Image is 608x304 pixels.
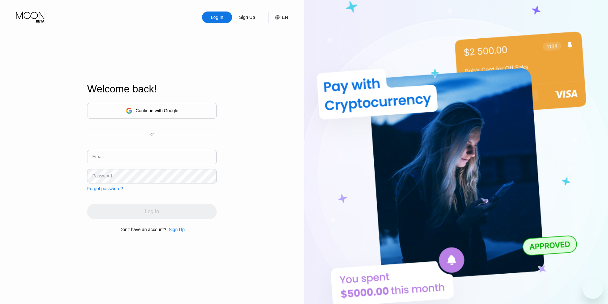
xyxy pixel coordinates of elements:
[119,227,166,232] div: Don't have an account?
[282,15,288,20] div: EN
[87,186,123,191] div: Forgot password?
[582,278,603,299] iframe: Button to launch messaging window
[238,14,256,20] div: Sign Up
[87,103,217,119] div: Continue with Google
[92,173,112,178] div: Password
[169,227,185,232] div: Sign Up
[92,154,103,159] div: Email
[166,227,185,232] div: Sign Up
[268,12,288,23] div: EN
[136,108,178,113] div: Continue with Google
[232,12,262,23] div: Sign Up
[202,12,232,23] div: Log In
[150,132,154,136] div: or
[210,14,224,20] div: Log In
[87,83,217,95] div: Welcome back!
